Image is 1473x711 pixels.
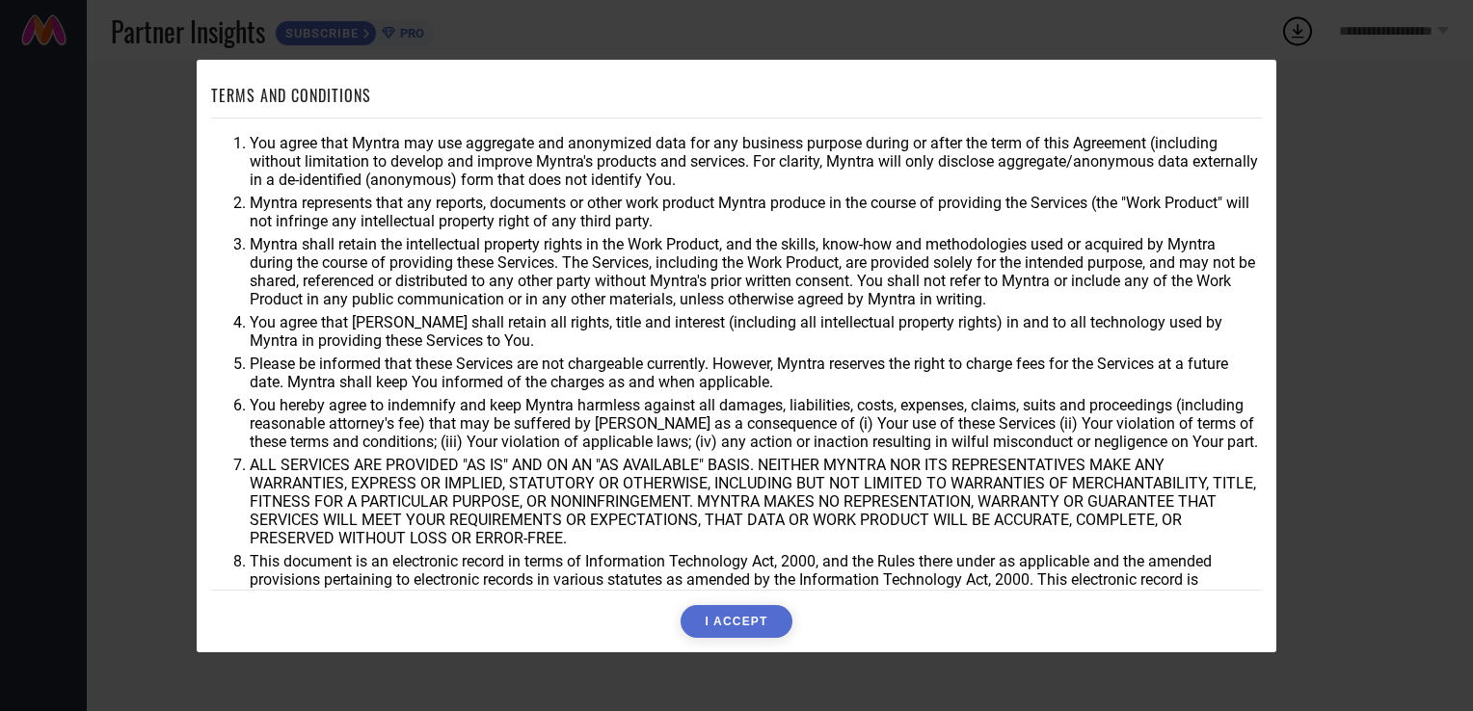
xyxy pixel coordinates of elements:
[250,313,1262,350] li: You agree that [PERSON_NAME] shall retain all rights, title and interest (including all intellect...
[250,235,1262,308] li: Myntra shall retain the intellectual property rights in the Work Product, and the skills, know-ho...
[250,134,1262,189] li: You agree that Myntra may use aggregate and anonymized data for any business purpose during or af...
[250,456,1262,547] li: ALL SERVICES ARE PROVIDED "AS IS" AND ON AN "AS AVAILABLE" BASIS. NEITHER MYNTRA NOR ITS REPRESEN...
[250,355,1262,391] li: Please be informed that these Services are not chargeable currently. However, Myntra reserves the...
[681,605,791,638] button: I ACCEPT
[211,84,371,107] h1: TERMS AND CONDITIONS
[250,552,1262,607] li: This document is an electronic record in terms of Information Technology Act, 2000, and the Rules...
[250,396,1262,451] li: You hereby agree to indemnify and keep Myntra harmless against all damages, liabilities, costs, e...
[250,194,1262,230] li: Myntra represents that any reports, documents or other work product Myntra produce in the course ...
